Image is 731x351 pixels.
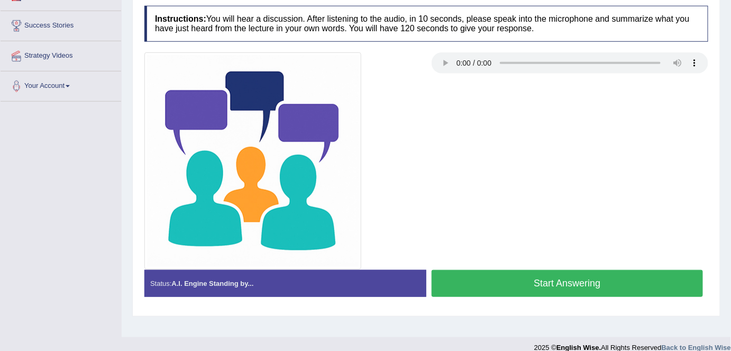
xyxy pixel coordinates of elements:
b: Instructions: [155,14,206,23]
button: Start Answering [432,270,703,297]
strong: A.I. Engine Standing by... [171,280,253,287]
a: Success Stories [1,11,121,38]
a: Your Account [1,71,121,98]
a: Strategy Videos [1,41,121,68]
div: Status: [144,270,426,297]
h4: You will hear a discussion. After listening to the audio, in 10 seconds, please speak into the mi... [144,6,708,41]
